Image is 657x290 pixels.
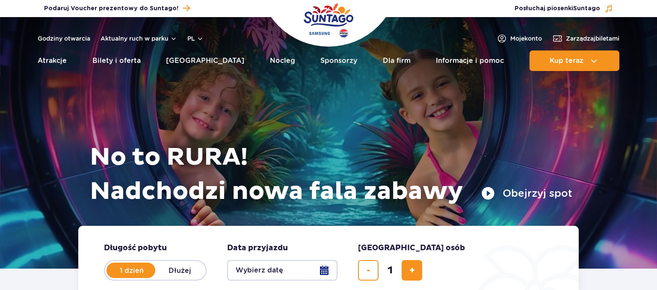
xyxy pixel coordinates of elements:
label: Dłużej [155,261,204,279]
a: Godziny otwarcia [38,34,90,43]
span: Suntago [573,6,600,12]
button: dodaj bilet [402,260,422,281]
a: Sponsorzy [320,50,357,71]
a: Mojekonto [497,33,542,44]
a: Bilety i oferta [92,50,141,71]
button: Obejrzyj spot [481,186,572,200]
span: Kup teraz [550,57,583,65]
a: [GEOGRAPHIC_DATA] [166,50,244,71]
span: Data przyjazdu [227,243,288,253]
button: usuń bilet [358,260,379,281]
span: [GEOGRAPHIC_DATA] osób [358,243,465,253]
span: Zarządzaj biletami [566,34,619,43]
span: Długość pobytu [104,243,167,253]
a: Podaruj Voucher prezentowy do Suntago! [44,3,190,14]
a: Dla firm [383,50,411,71]
button: pl [187,34,204,43]
button: Kup teraz [530,50,619,71]
span: Posłuchaj piosenki [515,4,600,13]
a: Informacje i pomoc [436,50,504,71]
a: Zarządzajbiletami [552,33,619,44]
button: Posłuchaj piosenkiSuntago [515,4,613,13]
h1: No to RURA! Nadchodzi nowa fala zabawy [90,140,572,209]
a: Atrakcje [38,50,67,71]
button: Aktualny ruch w parku [101,35,177,42]
input: liczba biletów [380,260,400,281]
span: Moje konto [510,34,542,43]
span: Podaruj Voucher prezentowy do Suntago! [44,4,178,13]
label: 1 dzień [107,261,156,279]
button: Wybierz datę [227,260,337,281]
a: Nocleg [270,50,295,71]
